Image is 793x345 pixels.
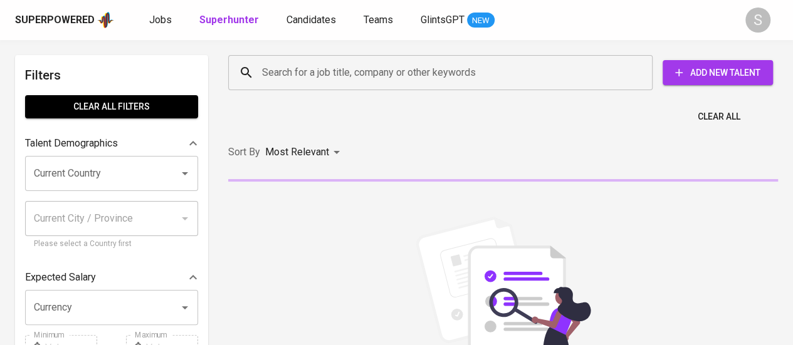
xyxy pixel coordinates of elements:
[97,11,114,29] img: app logo
[15,13,95,28] div: Superpowered
[673,65,763,81] span: Add New Talent
[25,65,198,85] h6: Filters
[693,105,745,128] button: Clear All
[663,60,773,85] button: Add New Talent
[34,238,189,250] p: Please select a Country first
[15,11,114,29] a: Superpoweredapp logo
[265,145,329,160] p: Most Relevant
[698,109,740,125] span: Clear All
[364,14,393,26] span: Teams
[467,14,495,27] span: NEW
[199,14,259,26] b: Superhunter
[149,14,172,26] span: Jobs
[364,13,396,28] a: Teams
[176,165,194,182] button: Open
[228,145,260,160] p: Sort By
[35,99,188,115] span: Clear All filters
[286,13,339,28] a: Candidates
[25,136,118,151] p: Talent Demographics
[25,270,96,285] p: Expected Salary
[286,14,336,26] span: Candidates
[25,95,198,118] button: Clear All filters
[745,8,770,33] div: S
[421,13,495,28] a: GlintsGPT NEW
[176,299,194,316] button: Open
[149,13,174,28] a: Jobs
[265,141,344,164] div: Most Relevant
[199,13,261,28] a: Superhunter
[25,131,198,156] div: Talent Demographics
[25,265,198,290] div: Expected Salary
[421,14,465,26] span: GlintsGPT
